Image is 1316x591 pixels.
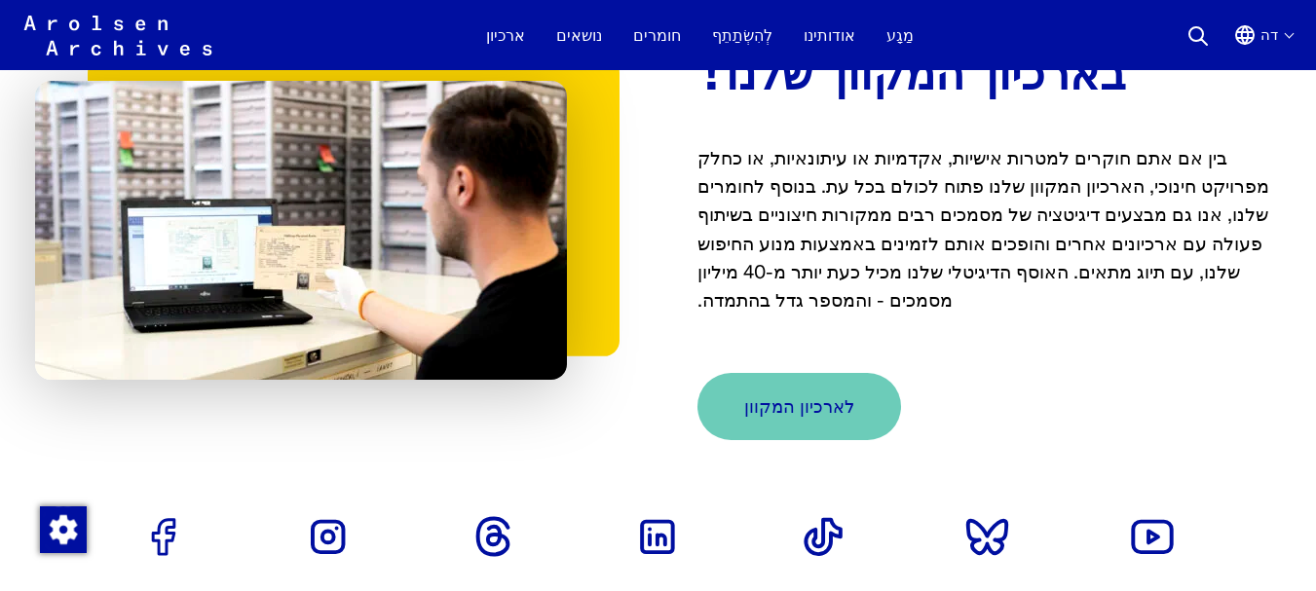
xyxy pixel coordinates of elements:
[40,506,87,553] img: שינוי הסכמה
[297,505,359,568] a: לפרופיל האינסטגרם
[35,81,567,380] img: בין אם אתם חוקרים למטרות אישיות, אקדמיות או עיתונאיות, או כחלק מפרויקט חינוכי, הארכיון המקוון שלנ...
[957,505,1019,568] a: לפרופיל של בלוסקיי
[626,505,689,568] a: לפרופיל הלינקדאין
[486,25,525,45] font: ארכיון
[697,146,1269,312] font: בין אם אתם חוקרים למטרות אישיות, אקדמיות או עיתונאיות, או כחלק מפרויקט חינוכי, הארכיון המקוון שלנ...
[470,23,541,70] a: ארכיון
[633,25,681,45] font: חומרים
[696,23,788,70] a: לְהִשְׂתַתֵף
[556,25,602,45] font: נושאים
[712,25,772,45] font: לְהִשְׂתַתֵף
[804,25,855,45] font: אודותינו
[697,373,901,440] a: לארכיון המקוון
[470,12,929,58] nav: יְסוֹדִי
[792,505,854,568] a: לפרופיל של טיקטוק
[1260,25,1278,44] font: דה
[788,23,871,70] a: אודותינו
[132,505,195,568] a: לפרופיל הפייסבוק
[1121,505,1184,568] a: לפרופיל היוטיוב
[886,25,914,45] font: מַגָע
[618,23,696,70] a: חומרים
[871,23,929,70] a: מַגָע
[1233,23,1293,70] button: גרמנית, בחירת שפה
[462,505,524,568] a: לפרופיל של השרשור
[541,23,618,70] a: נושאים
[744,395,854,418] font: לארכיון המקוון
